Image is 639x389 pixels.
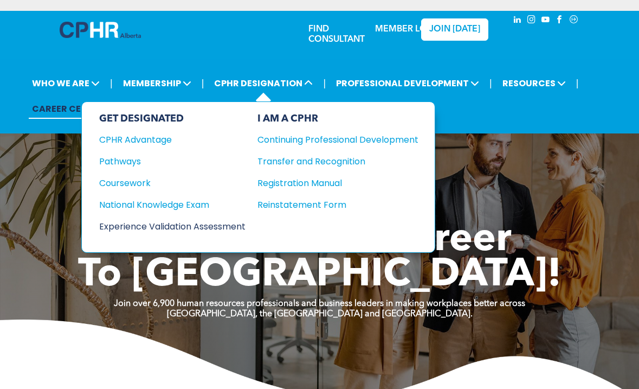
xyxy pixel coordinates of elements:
[99,220,231,233] div: Experience Validation Assessment
[421,18,489,41] a: JOIN [DATE]
[211,73,316,93] span: CPHR DESIGNATION
[554,14,566,28] a: facebook
[308,25,365,44] a: FIND CONSULTANT
[99,155,231,168] div: Pathways
[29,99,107,119] a: CAREER CENTRE
[526,14,538,28] a: instagram
[257,176,402,190] div: Registration Manual
[323,72,326,94] li: |
[29,73,103,93] span: WHO WE ARE
[540,14,552,28] a: youtube
[512,14,524,28] a: linkedin
[99,176,246,190] a: Coursework
[429,24,480,35] span: JOIN [DATE]
[499,73,569,93] span: RESOURCES
[99,133,246,146] a: CPHR Advantage
[257,133,418,146] a: Continuing Professional Development
[257,133,402,146] div: Continuing Professional Development
[110,72,113,94] li: |
[375,25,443,34] a: MEMBER LOGIN
[99,155,246,168] a: Pathways
[257,155,418,168] a: Transfer and Recognition
[257,155,402,168] div: Transfer and Recognition
[576,72,579,94] li: |
[99,198,246,212] a: National Knowledge Exam
[257,198,402,212] div: Reinstatement Form
[99,220,246,233] a: Experience Validation Assessment
[114,299,525,308] strong: Join over 6,900 human resources professionals and business leaders in making workplaces better ac...
[257,176,418,190] a: Registration Manual
[202,72,204,94] li: |
[99,198,231,212] div: National Knowledge Exam
[60,22,141,38] img: A blue and white logo for cp alberta
[257,198,418,212] a: Reinstatement Form
[78,256,561,295] span: To [GEOGRAPHIC_DATA]!
[489,72,492,94] li: |
[167,310,473,318] strong: [GEOGRAPHIC_DATA], the [GEOGRAPHIC_DATA] and [GEOGRAPHIC_DATA].
[333,73,482,93] span: PROFESSIONAL DEVELOPMENT
[257,113,418,125] div: I AM A CPHR
[120,73,195,93] span: MEMBERSHIP
[99,176,231,190] div: Coursework
[99,113,246,125] div: GET DESIGNATED
[568,14,580,28] a: Social network
[99,133,231,146] div: CPHR Advantage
